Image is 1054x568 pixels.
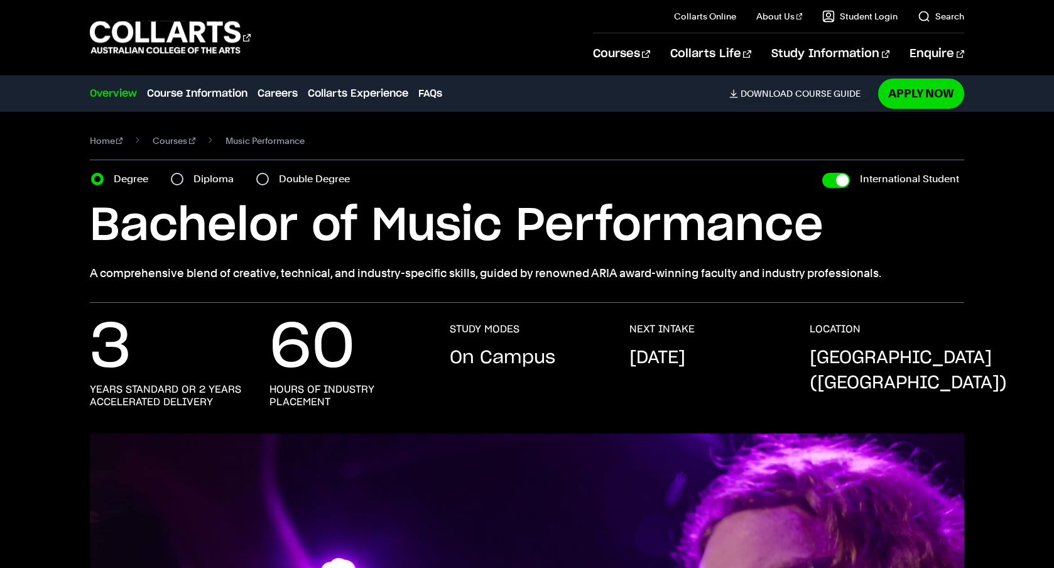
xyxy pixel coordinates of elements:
[114,170,156,188] label: Degree
[593,33,650,75] a: Courses
[756,10,803,23] a: About Us
[670,33,751,75] a: Collarts Life
[308,86,408,101] a: Collarts Experience
[90,323,131,373] p: 3
[225,132,305,150] span: Music Performance
[771,33,889,75] a: Study Information
[258,86,298,101] a: Careers
[418,86,442,101] a: FAQs
[674,10,736,23] a: Collarts Online
[741,88,793,99] span: Download
[153,132,195,150] a: Courses
[90,19,251,55] div: Go to homepage
[269,323,355,373] p: 60
[90,198,965,254] h1: Bachelor of Music Performance
[450,323,519,336] h3: STUDY MODES
[810,346,1007,396] p: [GEOGRAPHIC_DATA] ([GEOGRAPHIC_DATA])
[910,33,964,75] a: Enquire
[629,346,685,371] p: [DATE]
[193,170,241,188] label: Diploma
[810,323,861,336] h3: LOCATION
[450,346,555,371] p: On Campus
[629,323,695,336] h3: NEXT INTAKE
[279,170,357,188] label: Double Degree
[860,170,959,188] label: International Student
[90,265,965,282] p: A comprehensive blend of creative, technical, and industry-specific skills, guided by renowned AR...
[90,132,123,150] a: Home
[90,383,245,408] h3: years standard or 2 years accelerated delivery
[878,79,964,108] a: Apply Now
[90,86,137,101] a: Overview
[822,10,898,23] a: Student Login
[269,383,425,408] h3: hours of industry placement
[147,86,247,101] a: Course Information
[918,10,964,23] a: Search
[729,88,871,99] a: DownloadCourse Guide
